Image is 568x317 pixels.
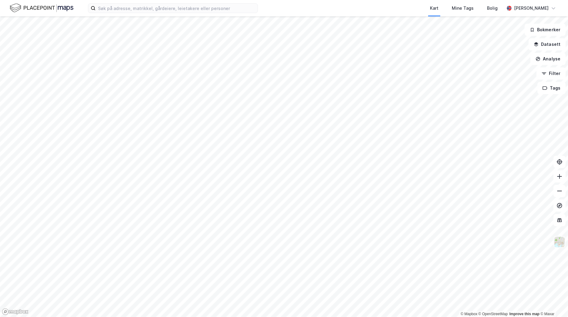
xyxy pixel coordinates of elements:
[525,24,566,36] button: Bokmerker
[537,82,566,94] button: Tags
[536,67,566,80] button: Filter
[461,312,477,316] a: Mapbox
[430,5,438,12] div: Kart
[529,38,566,50] button: Datasett
[487,5,498,12] div: Bolig
[2,308,29,315] a: Mapbox homepage
[478,312,508,316] a: OpenStreetMap
[530,53,566,65] button: Analyse
[554,236,565,248] img: Z
[509,312,539,316] a: Improve this map
[10,3,73,13] img: logo.f888ab2527a4732fd821a326f86c7f29.svg
[538,288,568,317] iframe: Chat Widget
[452,5,474,12] div: Mine Tags
[96,4,258,13] input: Søk på adresse, matrikkel, gårdeiere, leietakere eller personer
[538,288,568,317] div: Kontrollprogram for chat
[514,5,549,12] div: [PERSON_NAME]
